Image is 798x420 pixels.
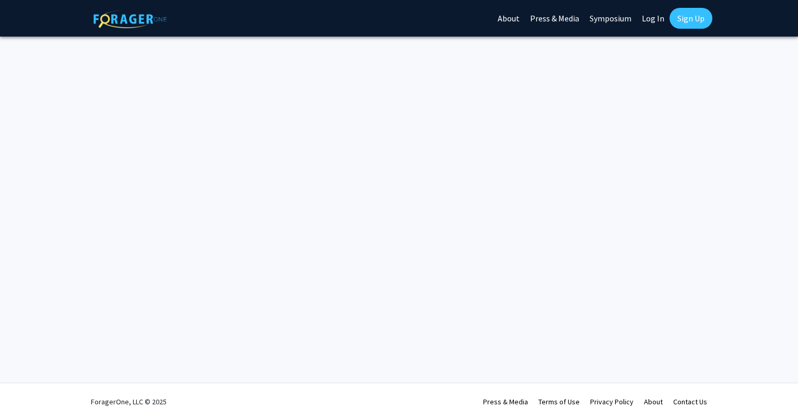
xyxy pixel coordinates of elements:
[93,10,167,28] img: ForagerOne Logo
[91,383,167,420] div: ForagerOne, LLC © 2025
[673,397,707,406] a: Contact Us
[644,397,663,406] a: About
[538,397,580,406] a: Terms of Use
[670,8,712,29] a: Sign Up
[483,397,528,406] a: Press & Media
[590,397,633,406] a: Privacy Policy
